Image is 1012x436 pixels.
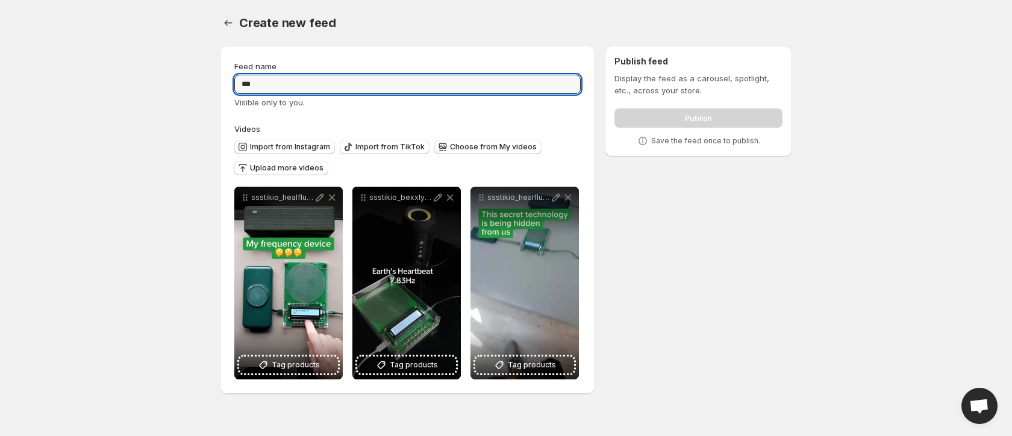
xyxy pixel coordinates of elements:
span: Tag products [272,359,320,371]
button: Import from TikTok [340,140,429,154]
p: Save the feed once to publish. [651,136,760,146]
span: Visible only to you. [234,98,305,107]
span: Videos [234,124,260,134]
span: Tag products [390,359,438,371]
h2: Publish feed [614,55,782,67]
button: Tag products [357,357,456,373]
div: Open chat [961,388,998,424]
p: ssstikio_healflux_1751907689460 - Trim [487,193,550,202]
button: Upload more videos [234,161,328,175]
div: ssstikio_healflux_1747854537762 - TrimTag products [234,187,343,379]
span: Import from TikTok [355,142,425,152]
div: ssstikio_healflux_1751907689460 - TrimTag products [470,187,579,379]
span: Feed name [234,61,276,71]
button: Import from Instagram [234,140,335,154]
button: Settings [220,14,237,31]
div: ssstikio_bexxlyco_1747854561002 1 - TrimTag products [352,187,461,379]
span: Upload more videos [250,163,323,173]
button: Choose from My videos [434,140,542,154]
span: Create new feed [239,16,336,30]
span: Import from Instagram [250,142,330,152]
button: Tag products [239,357,338,373]
p: ssstikio_healflux_1747854537762 - Trim [251,193,314,202]
span: Tag products [508,359,556,371]
p: Display the feed as a carousel, spotlight, etc., across your store. [614,72,782,96]
span: Choose from My videos [450,142,537,152]
button: Tag products [475,357,574,373]
p: ssstikio_bexxlyco_1747854561002 1 - Trim [369,193,432,202]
